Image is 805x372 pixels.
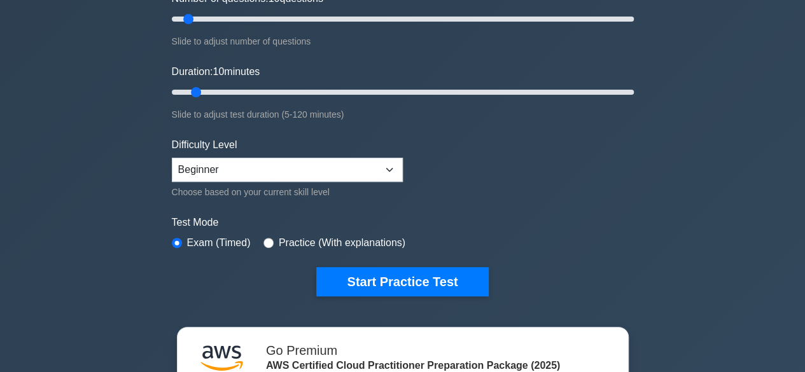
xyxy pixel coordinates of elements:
[316,267,488,296] button: Start Practice Test
[187,235,251,251] label: Exam (Timed)
[172,34,634,49] div: Slide to adjust number of questions
[172,137,237,153] label: Difficulty Level
[279,235,405,251] label: Practice (With explanations)
[172,215,634,230] label: Test Mode
[213,66,224,77] span: 10
[172,107,634,122] div: Slide to adjust test duration (5-120 minutes)
[172,64,260,79] label: Duration: minutes
[172,184,403,200] div: Choose based on your current skill level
